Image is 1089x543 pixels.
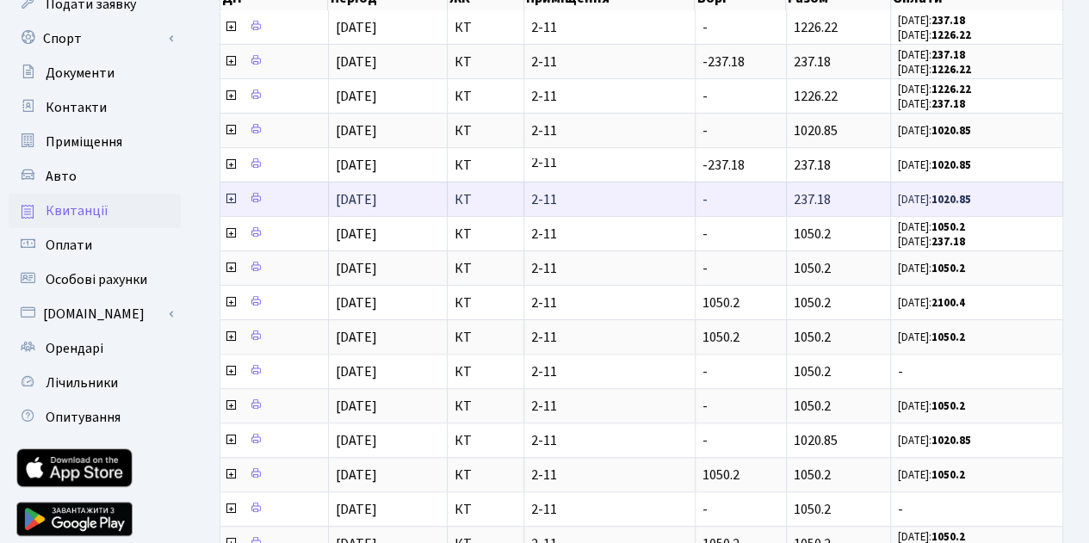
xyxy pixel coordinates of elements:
span: [DATE] [336,328,377,347]
b: 1050.2 [931,330,965,345]
b: 1020.85 [931,192,971,207]
span: КТ [455,434,517,447]
span: 2-11 [531,399,687,413]
span: 1050.2 [702,293,739,312]
a: Приміщення [9,125,181,159]
span: КТ [455,503,517,516]
span: 1050.2 [794,293,831,312]
span: 2-11 [531,21,687,34]
span: 1020.85 [794,431,838,450]
small: [DATE]: [898,123,971,139]
span: - [702,362,708,381]
b: 237.18 [931,234,965,250]
small: [DATE]: [898,433,971,448]
small: [DATE]: [898,157,971,173]
span: Авто [46,167,77,186]
span: Контакти [46,98,107,117]
span: - [702,18,708,37]
span: КТ [455,330,517,344]
span: 2-11 [531,55,687,69]
span: 2-11 [531,158,687,172]
span: КТ [455,468,517,482]
span: 1050.2 [794,466,831,484]
b: 1226.22 [931,62,971,77]
span: 1050.2 [794,362,831,381]
span: - [702,190,708,209]
b: 1020.85 [931,433,971,448]
span: 1226.22 [794,87,838,106]
small: [DATE]: [898,467,965,483]
span: КТ [455,262,517,275]
a: [DOMAIN_NAME] [9,297,181,331]
span: КТ [455,158,517,172]
a: Лічильники [9,366,181,400]
b: 1050.2 [931,398,965,414]
span: КТ [455,399,517,413]
span: - [702,87,708,106]
span: КТ [455,55,517,69]
span: 237.18 [794,52,831,71]
span: Квитанції [46,201,108,220]
span: Орендарі [46,339,103,358]
span: - [898,365,1055,379]
span: 2-11 [531,365,687,379]
small: [DATE]: [898,234,965,250]
span: 1050.2 [794,225,831,244]
a: Особові рахунки [9,262,181,297]
b: 1050.2 [931,467,965,483]
span: [DATE] [336,397,377,416]
b: 1050.2 [931,261,965,276]
span: - [702,259,708,278]
b: 237.18 [931,96,965,112]
small: [DATE]: [898,219,965,235]
span: Опитування [46,408,121,427]
span: Документи [46,64,114,83]
small: [DATE]: [898,261,965,276]
a: Орендарі [9,331,181,366]
small: [DATE]: [898,47,965,63]
span: 1050.2 [702,466,739,484]
span: 1050.2 [794,259,831,278]
b: 237.18 [931,47,965,63]
span: 237.18 [794,156,831,175]
span: [DATE] [336,156,377,175]
span: 1050.2 [794,500,831,519]
span: 2-11 [531,503,687,516]
b: 1226.22 [931,28,971,43]
b: 1226.22 [931,82,971,97]
a: Квитанції [9,194,181,228]
span: [DATE] [336,362,377,381]
span: Оплати [46,236,92,255]
span: 2-11 [531,262,687,275]
span: [DATE] [336,225,377,244]
small: [DATE]: [898,28,971,43]
span: - [702,121,708,140]
span: 2-11 [531,193,687,207]
span: 2-11 [531,434,687,447]
b: 237.18 [931,13,965,28]
a: Спорт [9,22,181,56]
span: [DATE] [336,259,377,278]
a: Авто [9,159,181,194]
span: КТ [455,227,517,241]
small: [DATE]: [898,398,965,414]
span: КТ [455,193,517,207]
b: 1050.2 [931,219,965,235]
span: - [702,397,708,416]
small: [DATE]: [898,13,965,28]
a: Опитування [9,400,181,435]
span: - [702,431,708,450]
span: -237.18 [702,156,745,175]
span: [DATE] [336,52,377,71]
span: 1020.85 [794,121,838,140]
b: 1020.85 [931,157,971,173]
span: 1050.2 [794,328,831,347]
span: 2-11 [531,296,687,310]
small: [DATE]: [898,295,965,311]
span: [DATE] [336,87,377,106]
a: Оплати [9,228,181,262]
span: КТ [455,124,517,138]
small: [DATE]: [898,62,971,77]
small: [DATE]: [898,330,965,345]
span: 1050.2 [702,328,739,347]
